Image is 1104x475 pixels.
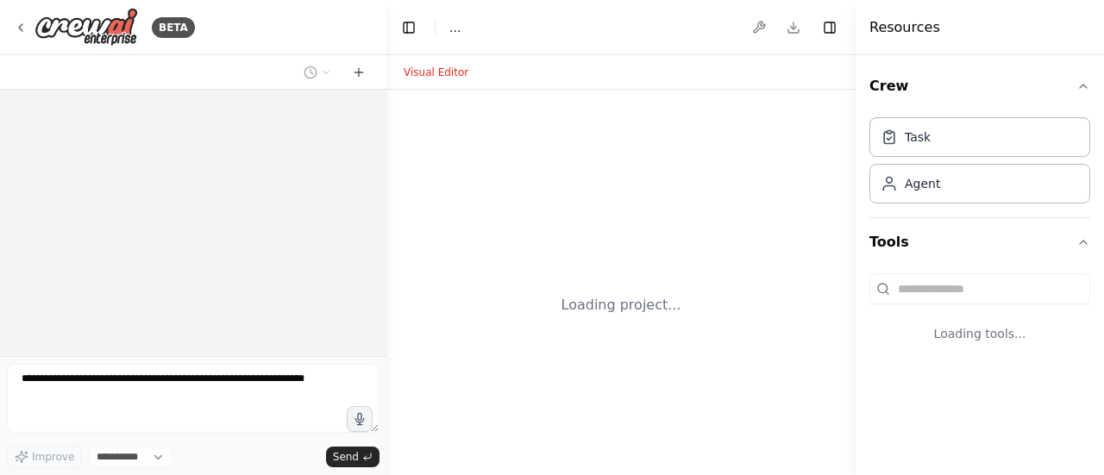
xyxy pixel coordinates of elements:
div: Loading tools... [869,311,1090,356]
button: Hide right sidebar [818,16,842,40]
button: Tools [869,218,1090,266]
img: Logo [34,8,138,47]
span: ... [449,19,461,36]
button: Send [326,447,379,467]
button: Improve [7,446,82,468]
div: Agent [905,175,940,192]
div: Task [905,128,931,146]
div: BETA [152,17,195,38]
nav: breadcrumb [449,19,461,36]
button: Visual Editor [393,62,479,83]
button: Switch to previous chat [297,62,338,83]
span: Improve [32,450,74,464]
button: Start a new chat [345,62,373,83]
button: Hide left sidebar [397,16,421,40]
span: Send [333,450,359,464]
div: Crew [869,110,1090,217]
h4: Resources [869,17,940,38]
button: Click to speak your automation idea [347,406,373,432]
button: Crew [869,62,1090,110]
div: Tools [869,266,1090,370]
div: Loading project... [561,295,681,316]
